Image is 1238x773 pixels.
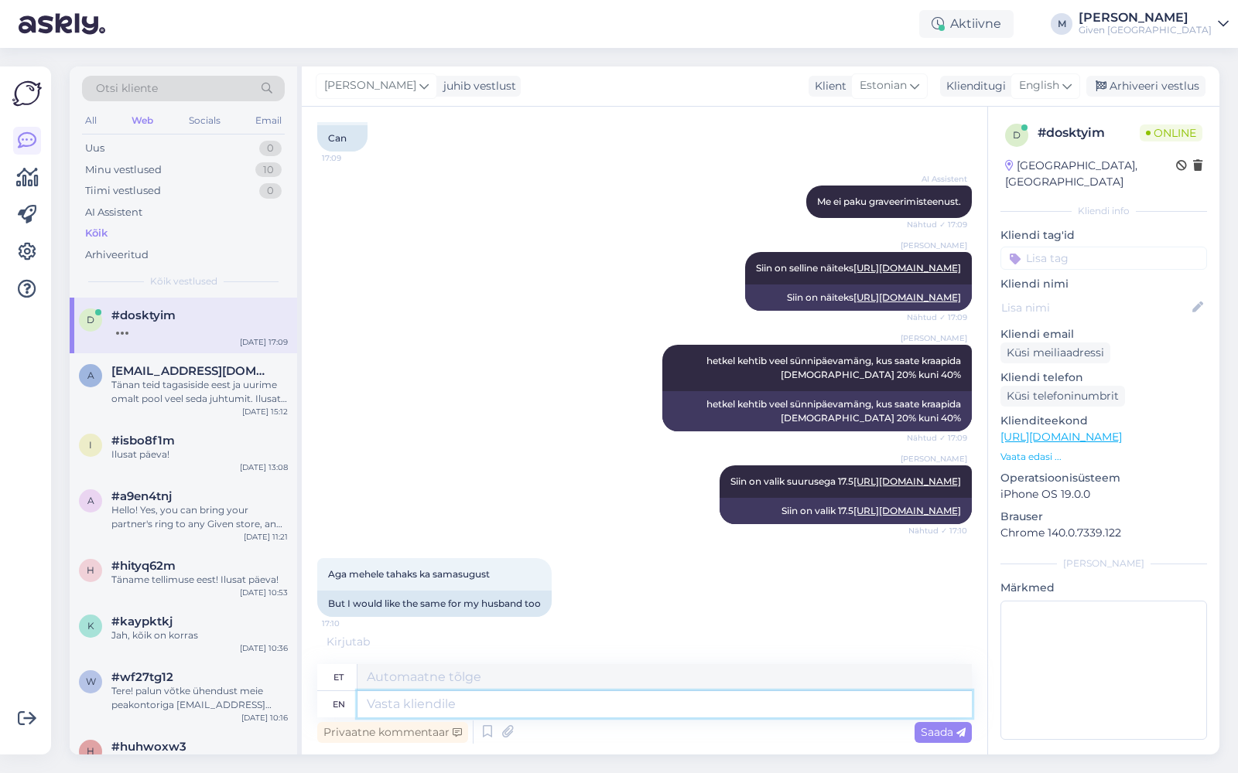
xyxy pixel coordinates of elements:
span: i [89,439,92,451]
span: 17:09 [322,152,380,164]
a: [URL][DOMAIN_NAME] [853,505,961,516]
span: w [86,676,96,687]
span: Nähtud ✓ 17:09 [907,219,967,230]
div: Arhiveeri vestlus [1086,76,1206,97]
div: Hello! Yes, you can bring your partner's ring to any Given store, and our staff will be able to m... [111,503,288,531]
div: Web [128,111,156,131]
div: juhib vestlust [437,78,516,94]
p: iPhone OS 19.0.0 [1000,486,1207,502]
div: Can [317,125,368,152]
a: [URL][DOMAIN_NAME] [853,291,961,303]
span: d [87,314,94,325]
p: Chrome 140.0.7339.122 [1000,525,1207,541]
div: AI Assistent [85,205,142,220]
span: hetkel kehtib veel sünnipäevamäng, kus saate kraapida [DEMOGRAPHIC_DATA] 20% kuni 40% [706,355,963,380]
div: Tänan teid tagasiside eest ja uurime omalt pool veel seda juhtumit. Ilusat päeva! [111,378,288,406]
span: [PERSON_NAME] [901,332,967,344]
span: #wf27tg12 [111,670,173,684]
span: #hityq62m [111,559,176,573]
div: [DATE] 13:08 [240,461,288,473]
div: et [333,664,344,690]
p: Kliendi telefon [1000,369,1207,386]
div: Socials [186,111,224,131]
div: [DATE] 10:53 [240,587,288,598]
p: Brauser [1000,509,1207,525]
div: [GEOGRAPHIC_DATA], [GEOGRAPHIC_DATA] [1005,158,1176,190]
p: Kliendi tag'id [1000,227,1207,243]
span: d [1013,129,1021,141]
span: Saada [921,725,966,739]
span: Siin on valik suurusega 17.5 [730,475,961,487]
div: [DATE] 10:16 [241,712,288,724]
span: Aga mehele tahaks ka samasugust [328,568,490,580]
span: Online [1140,124,1202,141]
div: Aktiivne [919,10,1014,38]
span: Nähtud ✓ 17:09 [907,432,967,444]
div: [DATE] 11:21 [244,531,288,543]
p: Vaata edasi ... [1000,450,1207,464]
img: Askly Logo [12,79,42,108]
span: [PERSON_NAME] [324,77,416,94]
span: AI Assistent [909,173,967,185]
div: Kliendi info [1000,204,1207,218]
span: Estonian [860,77,907,94]
span: Siin on selline näiteks [756,262,961,274]
input: Lisa tag [1000,247,1207,270]
div: [DATE] 10:36 [240,642,288,654]
div: Uus [85,141,104,156]
div: Minu vestlused [85,162,162,178]
div: Kõik [85,226,108,241]
span: #huhwoxw3 [111,740,186,754]
a: [URL][DOMAIN_NAME] [1000,430,1122,444]
a: [URL][DOMAIN_NAME] [853,475,961,487]
div: Given [GEOGRAPHIC_DATA] [1079,24,1212,36]
div: Kirjutab [317,634,972,650]
div: 10 [255,162,282,178]
p: Märkmed [1000,580,1207,596]
div: Siin on näiteks [745,284,972,311]
div: But I would like the same for my husband too [317,591,552,617]
span: Nähtud ✓ 17:10 [908,525,967,536]
span: Kõik vestlused [150,274,217,288]
div: Küsi meiliaadressi [1000,342,1110,363]
div: Küsi telefoninumbrit [1000,386,1125,407]
span: . [370,635,372,649]
span: [PERSON_NAME] [901,453,967,465]
span: h [87,745,94,757]
input: Lisa nimi [1001,299,1189,316]
p: Kliendi email [1000,326,1207,342]
span: [PERSON_NAME] [901,240,967,251]
div: Email [252,111,285,131]
div: # dosktyim [1038,124,1140,142]
div: Siin on valik 17.5 [720,498,972,524]
div: All [82,111,100,131]
div: Arhiveeritud [85,247,149,263]
div: Privaatne kommentaar [317,722,468,743]
div: Tere! palun võtke ühendust meie peakontoriga [EMAIL_ADDRESS][DOMAIN_NAME] [111,684,288,712]
p: Klienditeekond [1000,413,1207,429]
div: 0 [259,183,282,199]
div: Jah, kõik on korras [111,628,288,642]
div: Tiimi vestlused [85,183,161,199]
a: [URL][DOMAIN_NAME] [853,262,961,274]
div: [DATE] 17:09 [240,336,288,348]
span: Me ei paku graveerimisteenust. [817,196,961,207]
p: Operatsioonisüsteem [1000,470,1207,486]
span: English [1019,77,1059,94]
p: Kliendi nimi [1000,276,1207,292]
div: Klient [809,78,846,94]
span: #isbo8f1m [111,434,175,448]
span: #kaypktkj [111,615,173,628]
span: #a9en4tnj [111,489,172,503]
div: hetkel kehtib veel sünnipäevamäng, kus saate kraapida [DEMOGRAPHIC_DATA] 20% kuni 40% [662,391,972,431]
div: en [333,691,345,717]
div: M [1051,13,1072,35]
div: Ilusat päeva! [111,448,288,461]
span: a [87,495,94,506]
div: Täname tellimuse eest! Ilusat päeva! [111,573,288,587]
a: [PERSON_NAME]Given [GEOGRAPHIC_DATA] [1079,12,1229,36]
span: k [87,620,94,632]
div: Klienditugi [940,78,1006,94]
span: #dosktyim [111,308,176,322]
span: 17:10 [322,618,380,629]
